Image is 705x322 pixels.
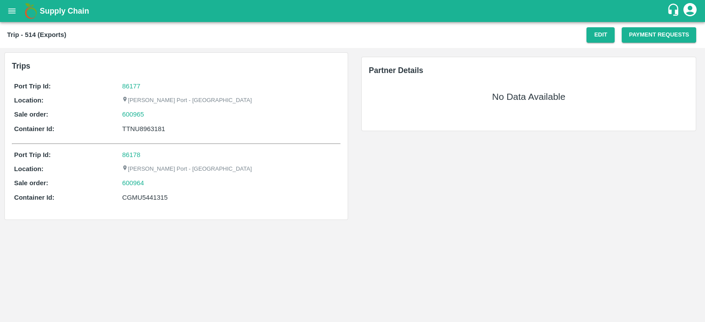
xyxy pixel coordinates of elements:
[14,125,55,132] b: Container Id:
[14,151,51,158] b: Port Trip Id:
[122,151,140,158] a: 86178
[14,111,48,118] b: Sale order:
[2,1,22,21] button: open drawer
[682,2,698,20] div: account of current user
[122,124,338,134] div: TTNU8963181
[622,27,696,43] button: Payment Requests
[22,2,40,20] img: logo
[122,110,144,119] a: 600965
[122,83,140,90] a: 86177
[14,83,51,90] b: Port Trip Id:
[14,179,48,187] b: Sale order:
[586,27,615,43] button: Edit
[122,193,338,202] div: CGMU5441315
[369,66,423,75] span: Partner Details
[14,165,44,172] b: Location:
[492,91,565,103] h5: No Data Available
[667,3,682,19] div: customer-support
[122,96,252,105] p: [PERSON_NAME] Port - [GEOGRAPHIC_DATA]
[14,97,44,104] b: Location:
[122,178,144,188] a: 600964
[122,165,252,173] p: [PERSON_NAME] Port - [GEOGRAPHIC_DATA]
[12,62,30,70] b: Trips
[7,31,66,38] b: Trip - 514 (Exports)
[40,7,89,15] b: Supply Chain
[14,194,55,201] b: Container Id:
[40,5,667,17] a: Supply Chain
